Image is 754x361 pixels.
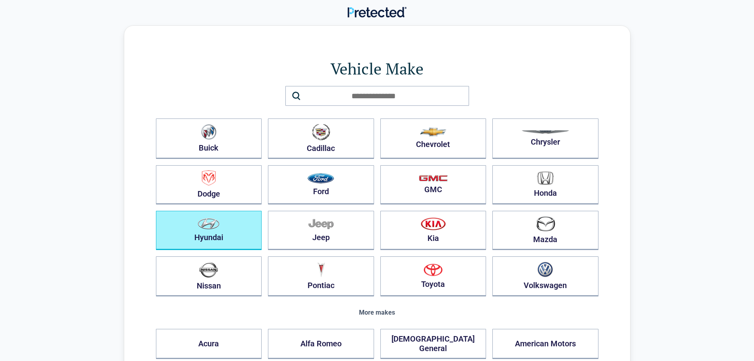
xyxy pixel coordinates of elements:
button: Honda [492,165,598,204]
button: Dodge [156,165,262,204]
button: Ford [268,165,374,204]
button: Mazda [492,211,598,250]
button: Cadillac [268,118,374,159]
button: Jeep [268,211,374,250]
button: Alfa Romeo [268,329,374,359]
button: Toyota [380,256,486,296]
button: [DEMOGRAPHIC_DATA] General [380,329,486,359]
button: Hyundai [156,211,262,250]
button: Nissan [156,256,262,296]
button: GMC [380,165,486,204]
button: American Motors [492,329,598,359]
button: Chevrolet [380,118,486,159]
button: Kia [380,211,486,250]
button: Buick [156,118,262,159]
div: More makes [156,309,598,316]
button: Chrysler [492,118,598,159]
button: Volkswagen [492,256,598,296]
button: Pontiac [268,256,374,296]
h1: Vehicle Make [156,57,598,80]
button: Acura [156,329,262,359]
